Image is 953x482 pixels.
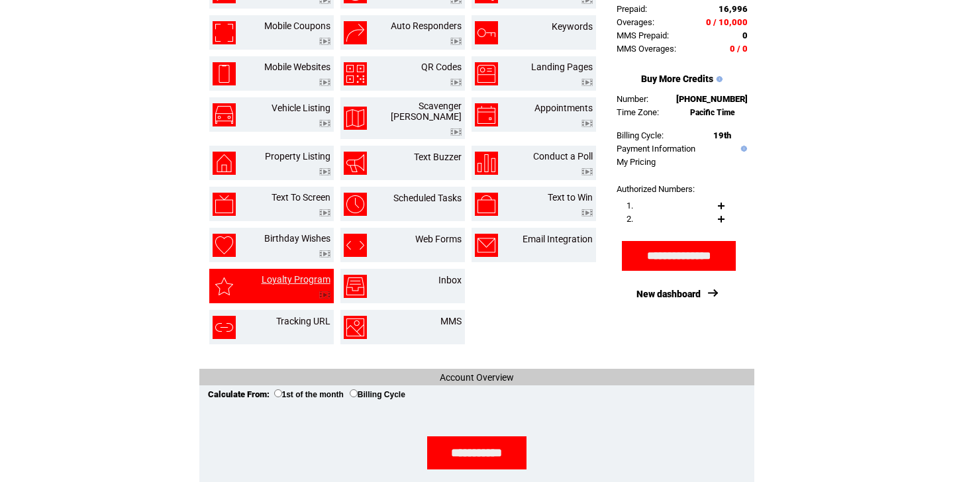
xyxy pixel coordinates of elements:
[730,44,748,54] span: 0 / 0
[393,193,462,203] a: Scheduled Tasks
[213,234,236,257] img: birthday-wishes.png
[475,21,498,44] img: keywords.png
[344,21,367,44] img: auto-responders.png
[319,79,330,86] img: video.png
[391,101,462,122] a: Scavenger [PERSON_NAME]
[617,144,695,154] a: Payment Information
[421,62,462,72] a: QR Codes
[617,130,664,140] span: Billing Cycle:
[213,316,236,339] img: tracking-url.png
[440,372,514,383] span: Account Overview
[475,103,498,126] img: appointments.png
[319,250,330,258] img: video.png
[414,152,462,162] a: Text Buzzer
[262,274,330,285] a: Loyalty Program
[713,130,731,140] span: 19th
[719,4,748,14] span: 16,996
[344,193,367,216] img: scheduled-tasks.png
[617,4,647,14] span: Prepaid:
[581,209,593,217] img: video.png
[213,103,236,126] img: vehicle-listing.png
[475,193,498,216] img: text-to-win.png
[534,103,593,113] a: Appointments
[627,201,633,211] span: 1.
[581,79,593,86] img: video.png
[581,120,593,127] img: video.png
[676,94,748,104] span: [PHONE_NUMBER]
[581,168,593,175] img: video.png
[713,76,723,82] img: help.gif
[319,120,330,127] img: video.png
[641,73,713,84] a: Buy More Credits
[274,390,344,399] label: 1st of the month
[548,192,593,203] a: Text to Win
[272,192,330,203] a: Text To Screen
[265,151,330,162] a: Property Listing
[350,390,405,399] label: Billing Cycle
[438,275,462,285] a: Inbox
[213,21,236,44] img: mobile-coupons.png
[523,234,593,244] a: Email Integration
[319,168,330,175] img: video.png
[391,21,462,31] a: Auto Responders
[742,30,748,40] span: 0
[533,151,593,162] a: Conduct a Poll
[617,157,656,167] a: My Pricing
[636,289,701,299] a: New dashboard
[475,62,498,85] img: landing-pages.png
[738,146,747,152] img: help.gif
[344,107,367,130] img: scavenger-hunt.png
[344,316,367,339] img: mms.png
[450,38,462,45] img: video.png
[475,152,498,175] img: conduct-a-poll.png
[319,291,330,299] img: video.png
[627,214,633,224] span: 2.
[617,17,654,27] span: Overages:
[552,21,593,32] a: Keywords
[264,62,330,72] a: Mobile Websites
[344,234,367,257] img: web-forms.png
[415,234,462,244] a: Web Forms
[213,193,236,216] img: text-to-screen.png
[208,389,270,399] span: Calculate From:
[264,233,330,244] a: Birthday Wishes
[617,44,676,54] span: MMS Overages:
[617,94,648,104] span: Number:
[264,21,330,31] a: Mobile Coupons
[319,209,330,217] img: video.png
[617,30,669,40] span: MMS Prepaid:
[690,108,735,117] span: Pacific Time
[706,17,748,27] span: 0 / 10,000
[344,152,367,175] img: text-buzzer.png
[617,107,659,117] span: Time Zone:
[344,275,367,298] img: inbox.png
[350,389,358,397] input: Billing Cycle
[272,103,330,113] a: Vehicle Listing
[440,316,462,326] a: MMS
[213,62,236,85] img: mobile-websites.png
[344,62,367,85] img: qr-codes.png
[450,79,462,86] img: video.png
[274,389,282,397] input: 1st of the month
[319,38,330,45] img: video.png
[617,184,695,194] span: Authorized Numbers:
[475,234,498,257] img: email-integration.png
[276,316,330,326] a: Tracking URL
[531,62,593,72] a: Landing Pages
[450,128,462,136] img: video.png
[213,152,236,175] img: property-listing.png
[213,275,236,298] img: loyalty-program.png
